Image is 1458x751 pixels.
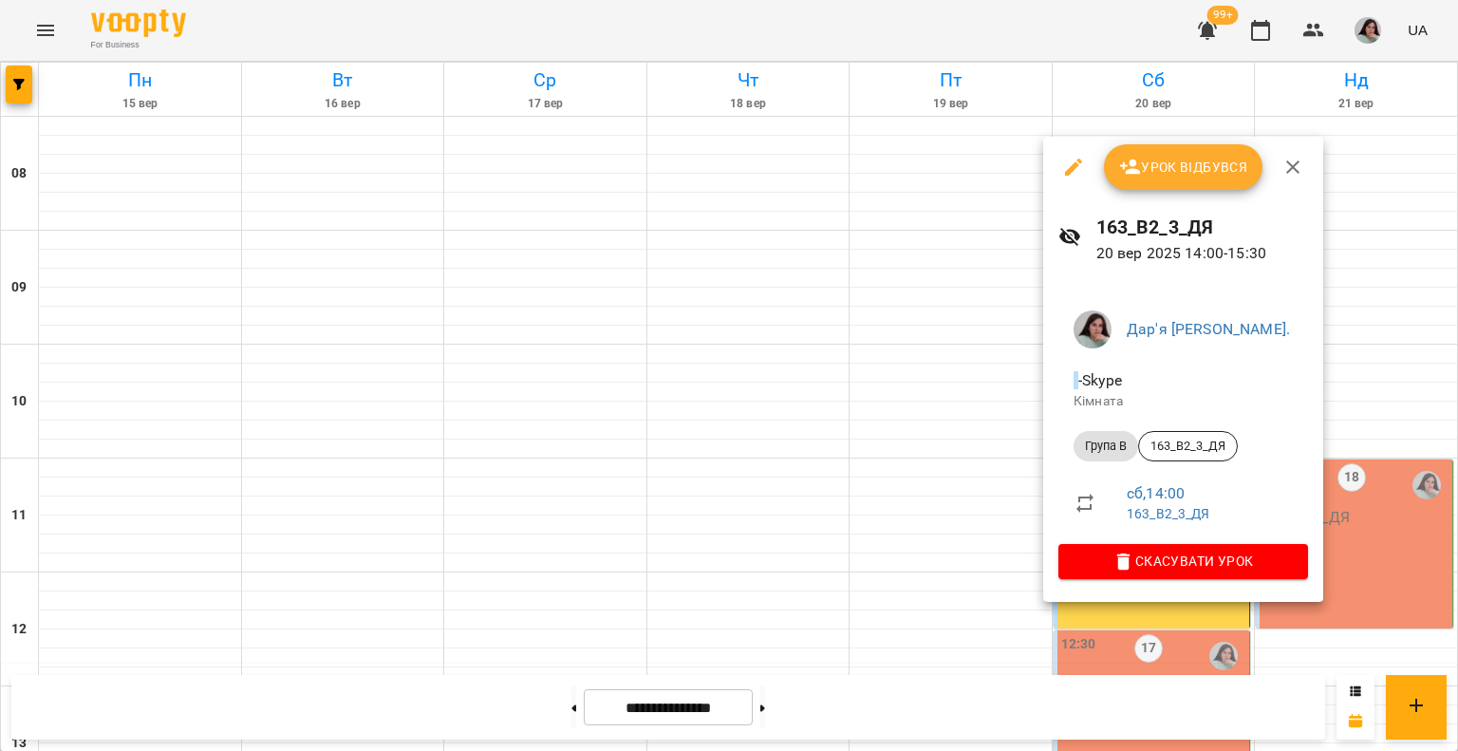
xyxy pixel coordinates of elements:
a: Дар'я [PERSON_NAME]. [1127,320,1290,338]
button: Скасувати Урок [1058,544,1308,578]
div: 163_В2_3_ДЯ [1138,431,1238,461]
span: 163_В2_3_ДЯ [1139,438,1237,455]
a: сб , 14:00 [1127,484,1185,502]
a: 163_В2_3_ДЯ [1127,506,1210,521]
span: Урок відбувся [1119,156,1248,178]
p: 20 вер 2025 14:00 - 15:30 [1096,242,1308,265]
img: af639ac19055896d32b34a874535cdcb.jpeg [1074,310,1112,348]
p: Кімната [1074,392,1293,411]
button: Урок відбувся [1104,144,1263,190]
span: - Skype [1074,371,1126,389]
span: Група В [1074,438,1138,455]
h6: 163_В2_3_ДЯ [1096,213,1308,242]
span: Скасувати Урок [1074,550,1293,573]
